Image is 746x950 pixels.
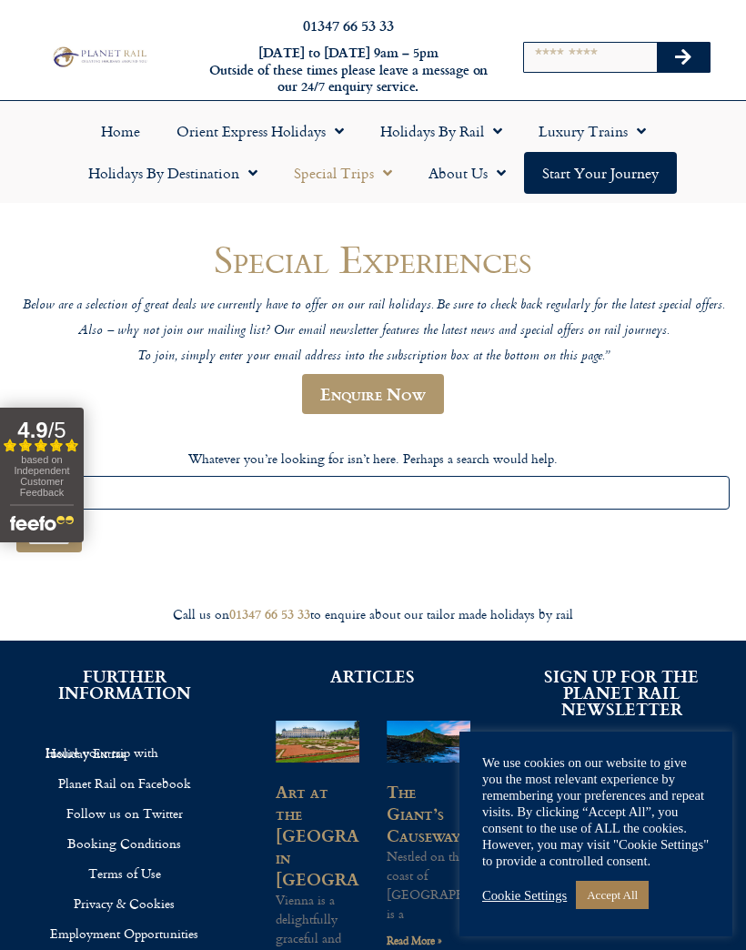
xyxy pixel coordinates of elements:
img: Planet Rail Train Holidays Logo [49,45,149,69]
a: Follow us on Twitter [27,798,221,828]
a: Insure your trip with Holiday Extras [27,737,221,768]
a: Accept All [576,881,649,909]
h2: FURTHER INFORMATION [27,668,221,701]
a: Cookie Settings [482,887,567,904]
a: Special Trips [276,152,410,194]
a: The Giant’s Causeway [387,779,460,847]
nav: Menu [9,110,737,194]
a: Start your Journey [524,152,677,194]
h1: Special Experiences [16,237,730,280]
a: Orient Express Holidays [158,110,362,152]
nav: Menu [27,737,221,948]
p: Also – why not join our mailing list? Our email newsletter features the latest news and special o... [16,323,730,340]
div: We use cookies on our website to give you the most relevant experience by remembering your prefer... [482,754,710,869]
a: Booking Conditions [27,828,221,858]
h2: SIGN UP FOR THE PLANET RAIL NEWSLETTER [525,668,719,717]
a: Enquire Now [302,374,444,414]
a: Holidays by Destination [70,152,276,194]
a: 01347 66 53 33 [229,604,310,623]
a: 01347 66 53 33 [303,15,394,35]
a: About Us [410,152,524,194]
p: Whatever you’re looking for isn’t here. Perhaps a search would help. [16,449,730,468]
a: Planet Rail on Facebook [27,768,221,798]
a: Art at the [GEOGRAPHIC_DATA] in [GEOGRAPHIC_DATA] [276,779,465,891]
a: Terms of Use [27,858,221,888]
p: To join, simply enter your email address into the subscription box at the bottom on this page.” [16,349,730,366]
a: Privacy & Cookies [27,888,221,918]
button: Search [657,43,710,72]
h2: ARTICLES [276,668,469,684]
a: Employment Opportunities [27,918,221,948]
a: Home [83,110,158,152]
h6: [DATE] to [DATE] 9am – 5pm Outside of these times please leave a message on our 24/7 enquiry serv... [204,45,493,96]
p: Nestled on the coast of [GEOGRAPHIC_DATA] is a [387,846,470,923]
p: Below are a selection of great deals we currently have to offer on our rail holidays. Be sure to ... [16,298,730,315]
a: Holidays by Rail [362,110,520,152]
a: Luxury Trains [520,110,664,152]
div: Call us on to enquire about our tailor made holidays by rail [9,606,737,623]
a: Read more about The Giant’s Causeway [387,932,442,949]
